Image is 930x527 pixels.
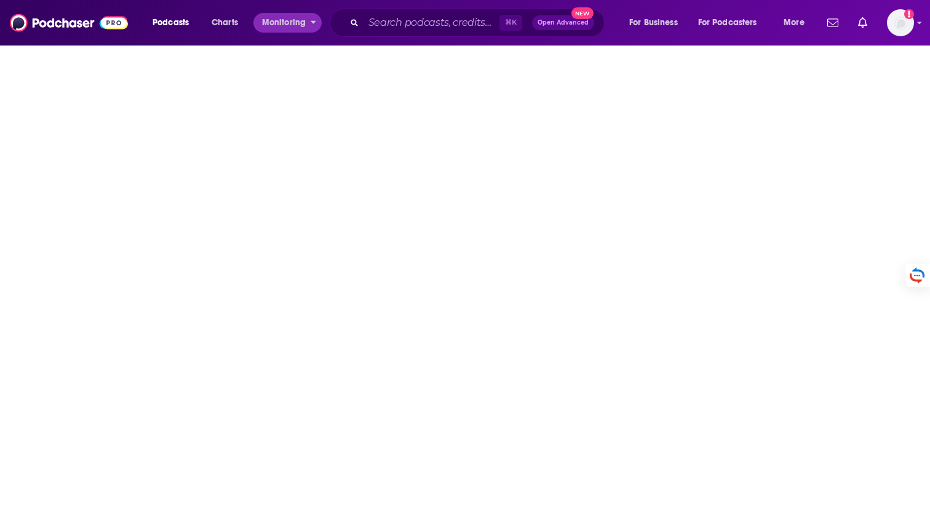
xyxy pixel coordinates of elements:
button: open menu [621,13,693,33]
img: User Profile [887,9,914,36]
button: Show profile menu [887,9,914,36]
svg: Add a profile image [904,9,914,19]
button: Open AdvancedNew [532,15,594,30]
span: New [571,7,594,19]
button: open menu [144,13,205,33]
span: Podcasts [153,14,189,31]
input: Search podcasts, credits, & more... [364,13,499,33]
button: open menu [690,13,775,33]
span: Charts [212,14,238,31]
span: Monitoring [262,14,306,31]
a: Show notifications dropdown [853,12,872,33]
span: More [784,14,805,31]
span: For Podcasters [698,14,757,31]
button: open menu [253,13,322,33]
a: Charts [204,13,245,33]
div: Search podcasts, credits, & more... [341,9,616,37]
a: Show notifications dropdown [822,12,843,33]
span: Logged in as bjonesvested [887,9,914,36]
img: Podchaser - Follow, Share and Rate Podcasts [10,11,128,34]
span: ⌘ K [499,15,522,31]
span: Open Advanced [538,20,589,26]
span: For Business [629,14,678,31]
button: open menu [775,13,820,33]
